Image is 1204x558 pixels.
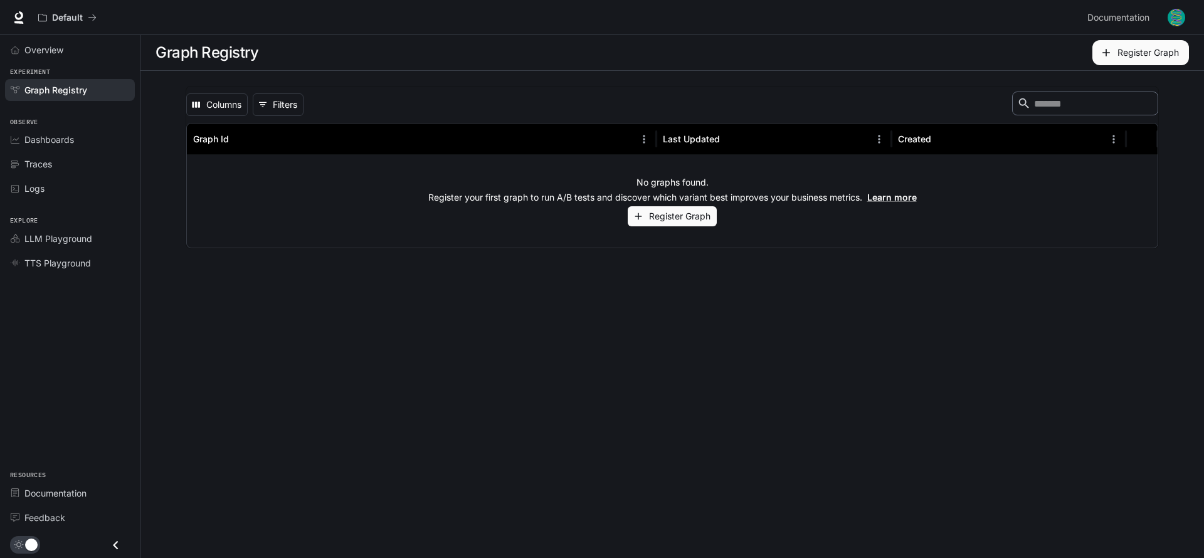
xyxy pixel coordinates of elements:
[25,537,38,551] span: Dark mode toggle
[186,93,248,116] button: Select columns
[24,133,74,146] span: Dashboards
[932,130,951,149] button: Sort
[1104,130,1123,149] button: Menu
[721,130,740,149] button: Sort
[5,79,135,101] a: Graph Registry
[5,507,135,529] a: Feedback
[867,192,917,203] a: Learn more
[230,130,249,149] button: Sort
[24,182,45,195] span: Logs
[156,40,258,65] h1: Graph Registry
[5,252,135,274] a: TTS Playground
[1012,92,1158,118] div: Search
[52,13,83,23] p: Default
[5,482,135,504] a: Documentation
[1087,10,1149,26] span: Documentation
[5,228,135,250] a: LLM Playground
[5,177,135,199] a: Logs
[428,191,917,204] p: Register your first graph to run A/B tests and discover which variant best improves your business...
[870,130,889,149] button: Menu
[24,83,87,97] span: Graph Registry
[1168,9,1185,26] img: User avatar
[33,5,102,30] button: All workspaces
[628,206,717,227] button: Register Graph
[193,134,229,144] div: Graph Id
[1164,5,1189,30] button: User avatar
[5,153,135,175] a: Traces
[24,487,87,500] span: Documentation
[24,232,92,245] span: LLM Playground
[1092,40,1189,65] button: Register Graph
[898,134,931,144] div: Created
[635,130,653,149] button: Menu
[5,129,135,150] a: Dashboards
[636,176,709,189] p: No graphs found.
[5,39,135,61] a: Overview
[102,532,130,558] button: Close drawer
[253,93,304,116] button: Show filters
[24,511,65,524] span: Feedback
[1082,5,1159,30] a: Documentation
[663,134,720,144] div: Last Updated
[24,157,52,171] span: Traces
[24,256,91,270] span: TTS Playground
[24,43,63,56] span: Overview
